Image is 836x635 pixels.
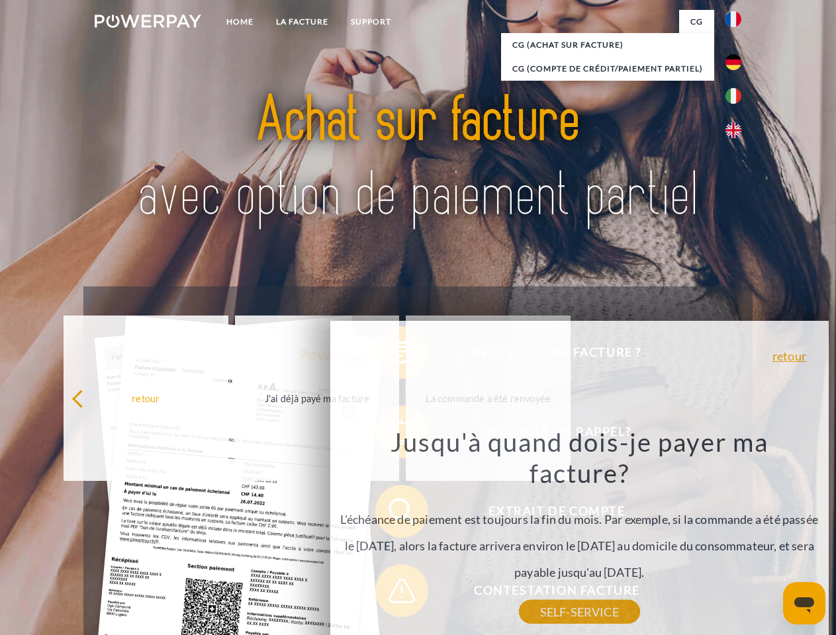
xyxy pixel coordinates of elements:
[71,389,220,407] div: retour
[725,54,741,70] img: de
[501,33,714,57] a: CG (achat sur facture)
[338,426,821,489] h3: Jusqu'à quand dois-je payer ma facture?
[243,389,392,407] div: J'ai déjà payé ma facture
[338,426,821,612] div: L'échéance de paiement est toujours la fin du mois. Par exemple, si la commande a été passée le [...
[501,57,714,81] a: CG (Compte de crédit/paiement partiel)
[215,10,265,34] a: Home
[95,15,201,28] img: logo-powerpay-white.svg
[679,10,714,34] a: CG
[340,10,402,34] a: Support
[783,582,825,624] iframe: Bouton de lancement de la fenêtre de messagerie
[519,600,640,624] a: SELF-SERVICE
[772,350,806,362] a: retour
[725,122,741,138] img: en
[126,63,710,253] img: title-powerpay_fr.svg
[265,10,340,34] a: LA FACTURE
[725,88,741,104] img: it
[725,11,741,27] img: fr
